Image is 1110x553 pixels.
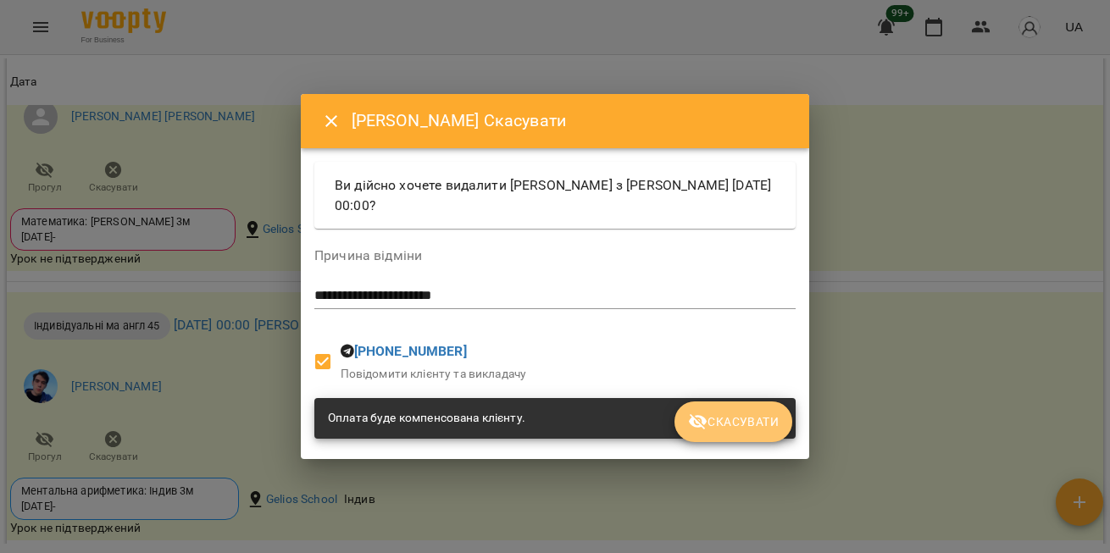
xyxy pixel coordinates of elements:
[341,366,527,383] p: Повідомити клієнту та викладачу
[314,249,796,263] label: Причина відміни
[674,401,792,442] button: Скасувати
[328,403,525,434] div: Оплата буде компенсована клієнту.
[314,162,796,229] div: Ви дійсно хочете видалити [PERSON_NAME] з [PERSON_NAME] [DATE] 00:00?
[311,101,352,141] button: Close
[354,343,467,359] a: [PHONE_NUMBER]
[688,412,779,432] span: Скасувати
[352,108,789,134] h6: [PERSON_NAME] Скасувати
